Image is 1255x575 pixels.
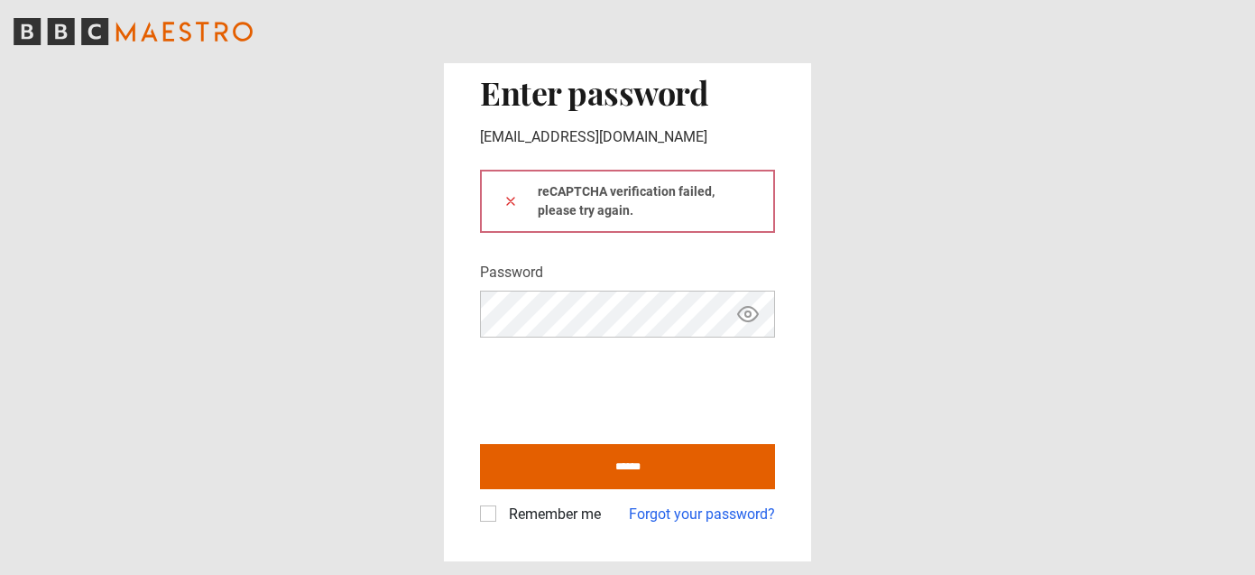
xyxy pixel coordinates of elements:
p: [EMAIL_ADDRESS][DOMAIN_NAME] [480,126,775,148]
button: Show password [733,299,763,330]
div: reCAPTCHA verification failed, please try again. [480,170,775,233]
label: Remember me [502,504,601,525]
a: Forgot your password? [629,504,775,525]
svg: BBC Maestro [14,18,253,45]
h2: Enter password [480,73,775,111]
label: Password [480,262,543,283]
iframe: reCAPTCHA [480,352,754,422]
